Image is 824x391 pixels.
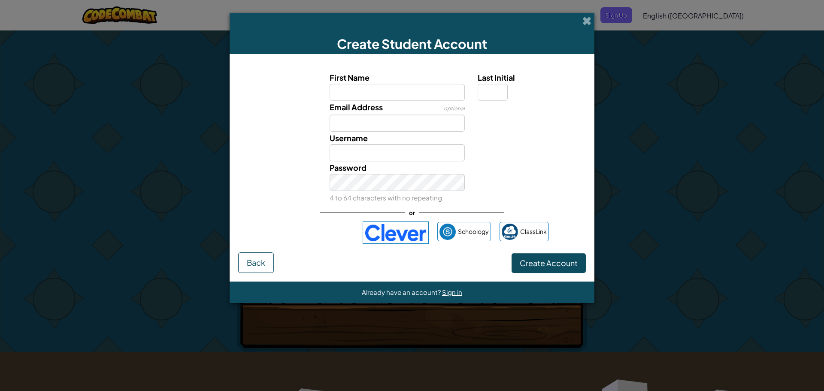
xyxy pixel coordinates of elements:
span: Create Student Account [337,36,487,52]
img: classlink-logo-small.png [502,224,518,240]
iframe: Sign in with Google Button [271,223,358,242]
img: schoology.png [439,224,456,240]
span: Create Account [520,258,578,268]
span: Schoology [458,225,489,238]
span: Already have an account? [362,288,442,296]
img: clever-logo-blue.png [363,221,429,244]
span: Last Initial [478,73,515,82]
span: ClassLink [520,225,547,238]
span: optional [444,105,465,112]
span: Username [330,133,368,143]
button: Back [238,252,274,273]
a: Sign in [442,288,462,296]
button: Create Account [512,253,586,273]
small: 4 to 64 characters with no repeating [330,194,442,202]
span: or [405,206,419,219]
span: First Name [330,73,370,82]
span: Back [247,258,265,267]
span: Email Address [330,102,383,112]
span: Password [330,163,367,173]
